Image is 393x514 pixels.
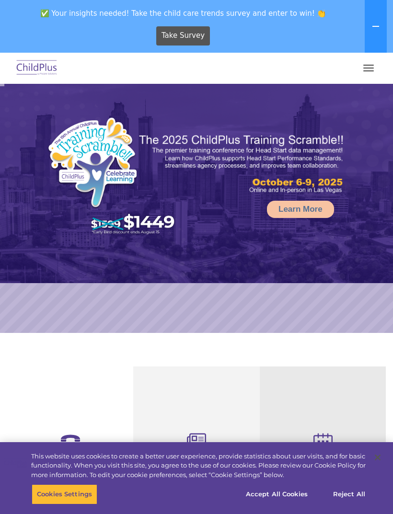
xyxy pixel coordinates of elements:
[162,27,205,44] span: Take Survey
[367,447,388,468] button: Close
[267,201,334,218] a: Learn More
[4,4,363,23] span: ✅ Your insights needed! Take the child care trends survey and enter to win! 👏
[156,26,210,46] a: Take Survey
[32,484,97,504] button: Cookies Settings
[319,484,379,504] button: Reject All
[241,484,313,504] button: Accept All Cookies
[31,452,366,480] div: This website uses cookies to create a better user experience, provide statistics about user visit...
[14,57,59,80] img: ChildPlus by Procare Solutions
